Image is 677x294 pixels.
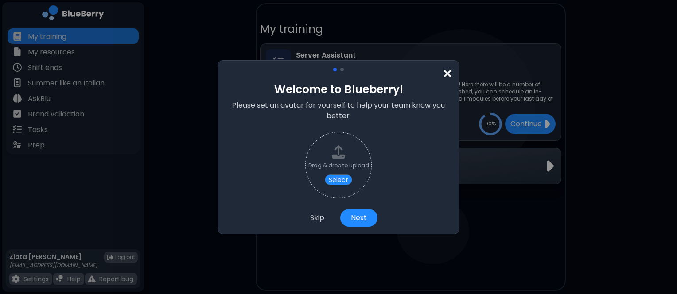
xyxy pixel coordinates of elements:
[332,145,345,159] img: upload
[325,174,352,185] button: Select
[225,100,452,121] p: Please set an avatar for yourself to help your team know you better.
[340,209,377,227] button: Next
[300,209,335,227] button: Skip
[443,68,452,80] img: close icon
[308,162,369,169] div: Drag & drop to upload
[225,82,452,97] p: Welcome to Blueberry!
